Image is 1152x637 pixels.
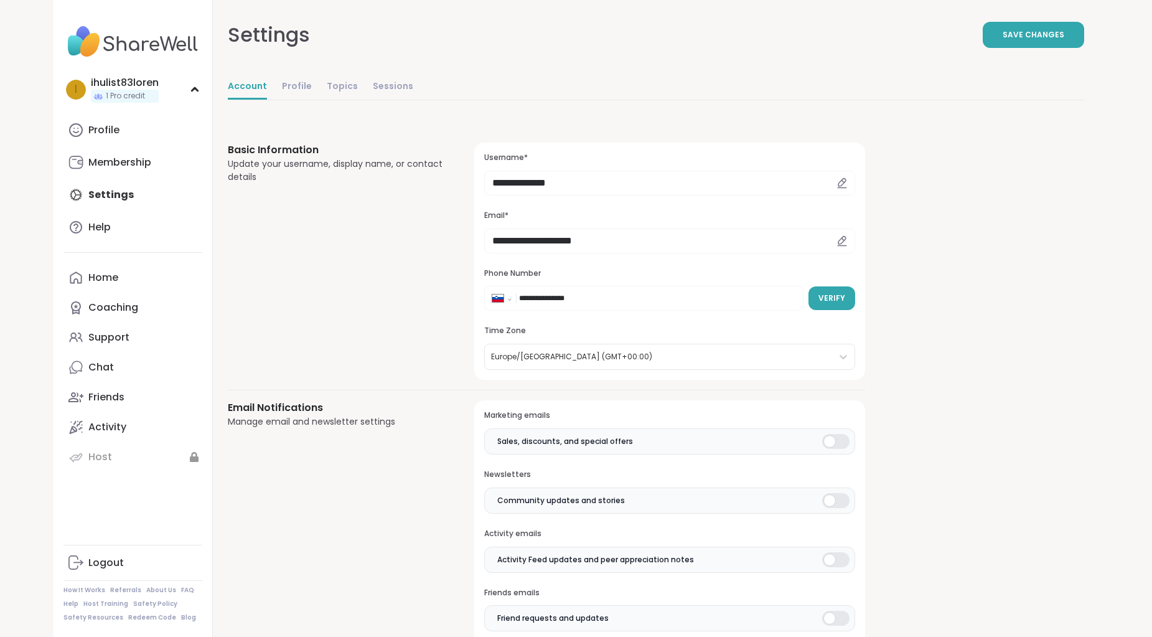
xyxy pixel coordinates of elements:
a: Activity [63,412,202,442]
div: Host [88,450,112,464]
span: 1 Pro credit [106,91,145,101]
h3: Marketing emails [484,410,855,421]
h3: Basic Information [228,143,445,158]
a: Logout [63,548,202,578]
a: About Us [146,586,176,595]
img: ShareWell Nav Logo [63,20,202,64]
a: Referrals [110,586,141,595]
div: Help [88,220,111,234]
a: Sessions [373,75,413,100]
span: Activity Feed updates and peer appreciation notes [497,554,694,565]
div: Profile [88,123,119,137]
span: Sales, discounts, and special offers [497,436,633,447]
h3: Phone Number [484,268,855,279]
a: Safety Policy [133,600,177,608]
a: Help [63,212,202,242]
a: Friends [63,382,202,412]
a: Blog [181,613,196,622]
div: Settings [228,20,310,50]
div: Activity [88,420,126,434]
a: Profile [282,75,312,100]
a: Topics [327,75,358,100]
a: Profile [63,115,202,145]
a: Safety Resources [63,613,123,622]
div: Chat [88,361,114,374]
a: How It Works [63,586,105,595]
button: Save Changes [983,22,1084,48]
h3: Username* [484,153,855,163]
div: Coaching [88,301,138,314]
div: Logout [88,556,124,570]
a: Home [63,263,202,293]
h3: Friends emails [484,588,855,598]
a: Help [63,600,78,608]
a: Host Training [83,600,128,608]
h3: Time Zone [484,326,855,336]
a: Host [63,442,202,472]
a: Chat [63,352,202,382]
span: Friend requests and updates [497,613,609,624]
span: Save Changes [1003,29,1064,40]
div: Update your username, display name, or contact details [228,158,445,184]
a: Coaching [63,293,202,323]
span: i [75,82,77,98]
div: Home [88,271,118,285]
div: ihulist83loren [91,76,159,90]
div: Membership [88,156,151,169]
h3: Newsletters [484,469,855,480]
span: Community updates and stories [497,495,625,506]
a: Support [63,323,202,352]
div: Friends [88,390,124,404]
button: Verify [808,286,855,310]
h3: Email* [484,210,855,221]
a: Account [228,75,267,100]
a: Membership [63,148,202,177]
h3: Activity emails [484,529,855,539]
a: Redeem Code [128,613,176,622]
div: Support [88,331,129,344]
span: Verify [818,293,845,304]
a: FAQ [181,586,194,595]
div: Manage email and newsletter settings [228,415,445,428]
h3: Email Notifications [228,400,445,415]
